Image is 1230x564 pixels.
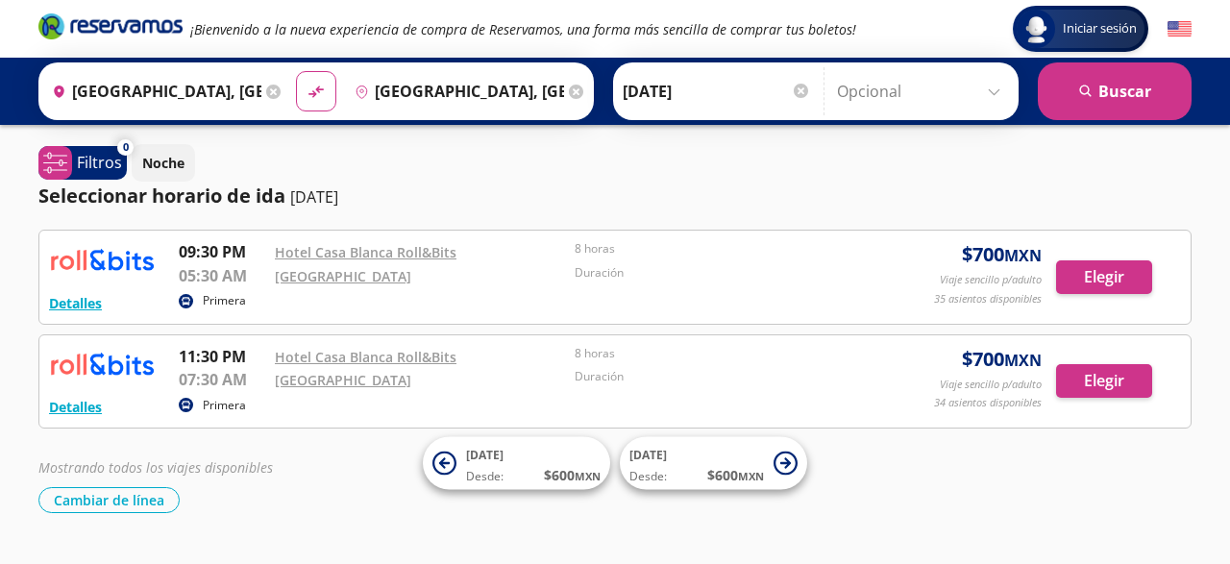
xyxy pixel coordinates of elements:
p: 07:30 AM [179,368,265,391]
small: MXN [1004,350,1042,371]
span: $ 600 [544,465,601,485]
button: Detalles [49,293,102,313]
small: MXN [575,469,601,483]
small: MXN [738,469,764,483]
p: 8 horas [575,345,865,362]
p: 09:30 PM [179,240,265,263]
p: Viaje sencillo p/adulto [940,377,1042,393]
button: Cambiar de línea [38,487,180,513]
p: [DATE] [290,185,338,208]
p: Duración [575,368,865,385]
span: Desde: [629,468,667,485]
p: Filtros [77,151,122,174]
em: ¡Bienvenido a la nueva experiencia de compra de Reservamos, una forma más sencilla de comprar tus... [190,20,856,38]
a: Brand Logo [38,12,183,46]
a: Hotel Casa Blanca Roll&Bits [275,348,456,366]
a: [GEOGRAPHIC_DATA] [275,371,411,389]
em: Mostrando todos los viajes disponibles [38,458,273,477]
p: 35 asientos disponibles [934,291,1042,307]
span: [DATE] [466,447,504,463]
button: [DATE]Desde:$600MXN [620,437,807,490]
input: Buscar Origen [44,67,261,115]
p: Viaje sencillo p/adulto [940,272,1042,288]
p: Noche [142,153,184,173]
small: MXN [1004,245,1042,266]
i: Brand Logo [38,12,183,40]
span: [DATE] [629,447,667,463]
img: RESERVAMOS [49,240,155,279]
button: Detalles [49,397,102,417]
span: $ 700 [962,240,1042,269]
span: Desde: [466,468,504,485]
button: Buscar [1038,62,1192,120]
p: 05:30 AM [179,264,265,287]
button: [DATE]Desde:$600MXN [423,437,610,490]
button: Elegir [1056,364,1152,398]
img: RESERVAMOS [49,345,155,383]
span: $ 700 [962,345,1042,374]
p: Duración [575,264,865,282]
button: Elegir [1056,260,1152,294]
input: Opcional [837,67,1009,115]
span: Iniciar sesión [1055,19,1144,38]
button: English [1168,17,1192,41]
span: $ 600 [707,465,764,485]
button: 0Filtros [38,146,127,180]
p: Seleccionar horario de ida [38,182,285,210]
span: 0 [123,139,129,156]
input: Buscar Destino [347,67,564,115]
p: Primera [203,292,246,309]
a: Hotel Casa Blanca Roll&Bits [275,243,456,261]
button: Noche [132,144,195,182]
p: Primera [203,397,246,414]
p: 34 asientos disponibles [934,395,1042,411]
p: 8 horas [575,240,865,257]
p: 11:30 PM [179,345,265,368]
input: Elegir Fecha [623,67,811,115]
a: [GEOGRAPHIC_DATA] [275,267,411,285]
